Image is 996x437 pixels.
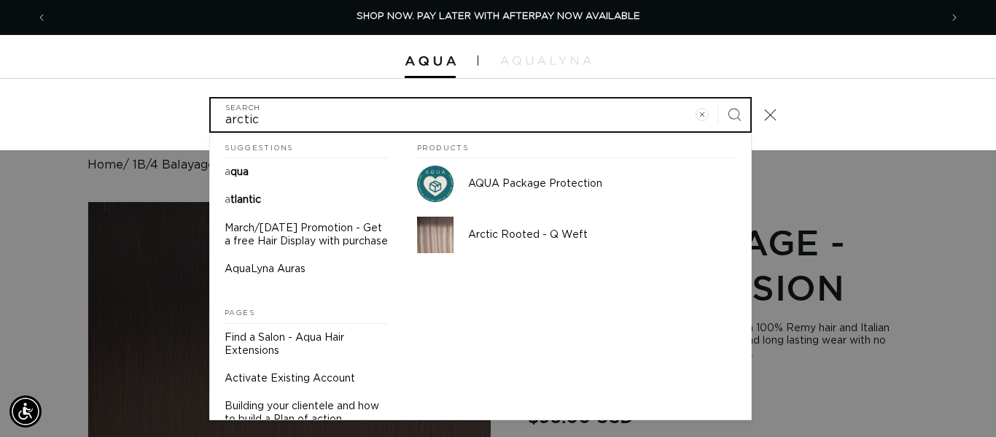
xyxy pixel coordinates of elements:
mark: a [225,167,230,177]
button: Search [718,98,750,131]
img: Arctic Rooted - Q Weft [417,217,454,253]
img: aqualyna.com [500,56,591,65]
a: aqua [210,158,402,186]
p: Find a Salon - Aqua Hair Extensions [225,331,388,357]
input: Search [211,98,750,131]
h2: Pages [225,298,388,324]
button: Next announcement [938,4,970,31]
h2: Suggestions [225,133,388,159]
p: AquaLyna Auras [225,263,306,276]
span: SHOP NOW. PAY LATER WITH AFTERPAY NOW AVAILABLE [357,12,640,21]
p: Activate Existing Account [225,372,355,385]
button: Previous announcement [26,4,58,31]
a: AQUA Package Protection [402,158,751,209]
a: Activate Existing Account [210,365,402,392]
p: aqua [225,166,249,179]
a: March/[DATE] Promotion - Get a free Hair Display with purchase [210,214,402,255]
h2: Products [417,133,736,159]
p: Arctic Rooted - Q Weft [468,228,736,241]
span: tlantic [230,195,261,205]
p: March/[DATE] Promotion - Get a free Hair Display with purchase [225,222,388,248]
a: Find a Salon - Aqua Hair Extensions [210,324,402,365]
button: Clear search term [686,98,718,131]
a: AquaLyna Auras [210,255,402,283]
div: Accessibility Menu [9,395,42,428]
a: Arctic Rooted - Q Weft [402,209,751,260]
iframe: Chat Widget [923,367,996,437]
p: Building your clientele and how to build a Plan of action [225,400,388,426]
a: atlantic [210,186,402,214]
img: Aqua Hair Extensions [405,56,456,66]
img: AQUA Package Protection [417,166,454,202]
a: Building your clientele and how to build a Plan of action [210,392,402,433]
p: atlantic [225,193,261,206]
p: AQUA Package Protection [468,177,736,190]
mark: a [225,195,230,205]
button: Close [755,98,787,131]
span: qua [230,167,249,177]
